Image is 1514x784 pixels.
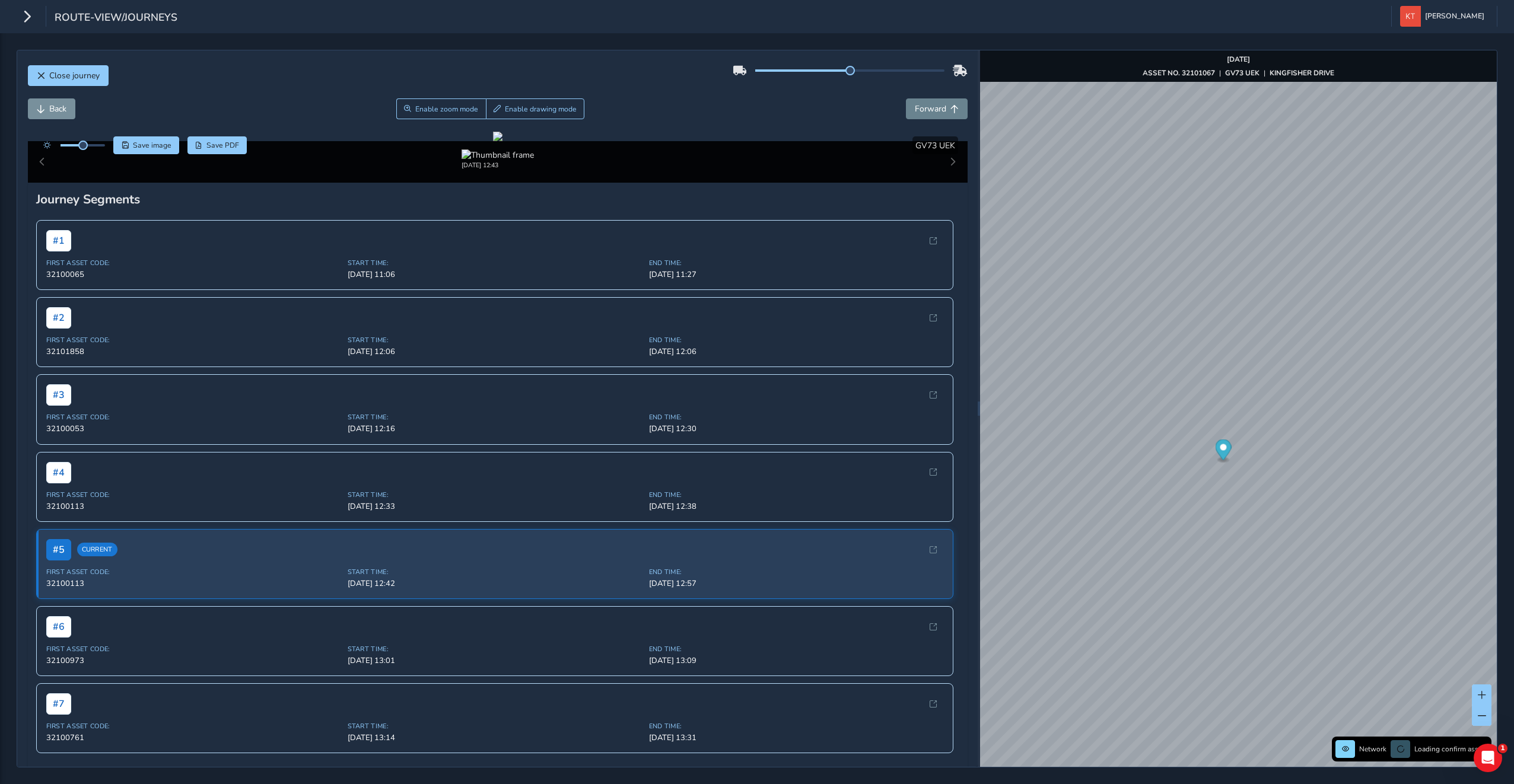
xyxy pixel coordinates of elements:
[1400,6,1488,27] button: [PERSON_NAME]
[1216,439,1232,464] div: Map marker
[348,269,642,280] span: [DATE] 11:06
[28,65,109,86] button: Close journey
[1498,744,1507,753] span: 1
[1227,55,1250,64] strong: [DATE]
[46,462,71,483] span: # 4
[1225,68,1259,78] strong: GV73 UEK
[46,423,341,434] span: 32100053
[1359,744,1386,754] span: Network
[36,191,959,208] div: Journey Segments
[46,722,341,731] span: First Asset Code:
[348,645,642,654] span: Start Time:
[649,336,943,345] span: End Time:
[113,136,179,154] button: Save
[649,645,943,654] span: End Time:
[348,655,642,666] span: [DATE] 13:01
[46,693,71,715] span: # 7
[462,149,534,161] img: Thumbnail frame
[649,269,943,280] span: [DATE] 11:27
[348,501,642,512] span: [DATE] 12:33
[46,539,71,560] span: # 5
[649,259,943,267] span: End Time:
[649,578,943,589] span: [DATE] 12:57
[46,336,341,345] span: First Asset Code:
[649,732,943,743] span: [DATE] 13:31
[348,336,642,345] span: Start Time:
[1400,6,1421,27] img: diamond-layout
[649,490,943,499] span: End Time:
[486,98,585,119] button: Draw
[1474,744,1502,772] iframe: Intercom live chat
[348,346,642,357] span: [DATE] 12:06
[649,655,943,666] span: [DATE] 13:09
[46,501,341,512] span: 32100113
[915,140,955,151] span: GV73 UEK
[649,501,943,512] span: [DATE] 12:38
[915,103,946,114] span: Forward
[46,490,341,499] span: First Asset Code:
[77,543,117,556] span: Current
[348,423,642,434] span: [DATE] 12:16
[348,259,642,267] span: Start Time:
[348,722,642,731] span: Start Time:
[49,103,66,114] span: Back
[46,616,71,638] span: # 6
[46,578,341,589] span: 32100113
[187,136,247,154] button: PDF
[348,578,642,589] span: [DATE] 12:42
[46,269,341,280] span: 32100065
[348,413,642,422] span: Start Time:
[1143,68,1215,78] strong: ASSET NO. 32101067
[46,384,71,406] span: # 3
[348,490,642,499] span: Start Time:
[1425,6,1484,27] span: [PERSON_NAME]
[348,568,642,576] span: Start Time:
[1414,744,1488,754] span: Loading confirm assets
[46,259,341,267] span: First Asset Code:
[415,104,478,114] span: Enable zoom mode
[649,722,943,731] span: End Time:
[46,413,341,422] span: First Asset Code:
[906,98,968,119] button: Forward
[649,568,943,576] span: End Time:
[133,141,171,150] span: Save image
[1143,68,1334,78] div: | |
[28,98,75,119] button: Back
[46,645,341,654] span: First Asset Code:
[46,346,341,357] span: 32101858
[348,732,642,743] span: [DATE] 13:14
[46,568,341,576] span: First Asset Code:
[649,413,943,422] span: End Time:
[206,141,239,150] span: Save PDF
[649,346,943,357] span: [DATE] 12:06
[462,161,534,170] div: [DATE] 12:43
[46,307,71,329] span: # 2
[649,423,943,434] span: [DATE] 12:30
[49,70,100,81] span: Close journey
[505,104,577,114] span: Enable drawing mode
[46,732,341,743] span: 32100761
[55,10,177,27] span: route-view/journeys
[46,230,71,251] span: # 1
[396,98,486,119] button: Zoom
[1270,68,1334,78] strong: KINGFISHER DRIVE
[46,655,341,666] span: 32100973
